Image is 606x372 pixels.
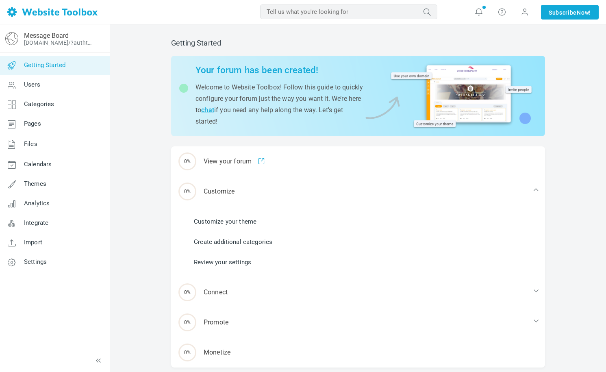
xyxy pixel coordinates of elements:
[171,146,545,176] div: View your forum
[178,344,196,361] span: 0%
[24,32,69,39] a: Message Board
[24,61,65,69] span: Getting Started
[577,8,591,17] span: Now!
[24,39,95,46] a: [DOMAIN_NAME]/?authtoken=25b5a3e6c79e1d7ef8bbe23dba36369c&rememberMe=1
[171,337,545,368] a: 0% Monetize
[201,106,214,114] a: chat
[24,120,41,127] span: Pages
[171,307,545,337] div: Promote
[194,237,272,246] a: Create additional categories
[24,219,48,226] span: Integrate
[260,4,437,19] input: Tell us what you're looking for
[171,277,545,307] div: Connect
[171,337,545,368] div: Monetize
[171,39,545,48] h2: Getting Started
[24,161,52,168] span: Calendars
[178,152,196,170] span: 0%
[24,81,40,88] span: Users
[178,313,196,331] span: 0%
[171,176,545,207] div: Customize
[194,217,256,226] a: Customize your theme
[195,65,363,76] h2: Your forum has been created!
[171,146,545,176] a: 0% View your forum
[24,180,46,187] span: Themes
[24,100,54,108] span: Categories
[541,5,599,20] a: SubscribeNow!
[178,283,196,301] span: 0%
[194,258,251,267] a: Review your settings
[24,140,37,148] span: Files
[24,258,47,265] span: Settings
[195,82,363,127] p: Welcome to Website Toolbox! Follow this guide to quickly configure your forum just the way you wa...
[24,200,50,207] span: Analytics
[24,239,42,246] span: Import
[5,32,18,45] img: globe-icon.png
[178,183,196,200] span: 0%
